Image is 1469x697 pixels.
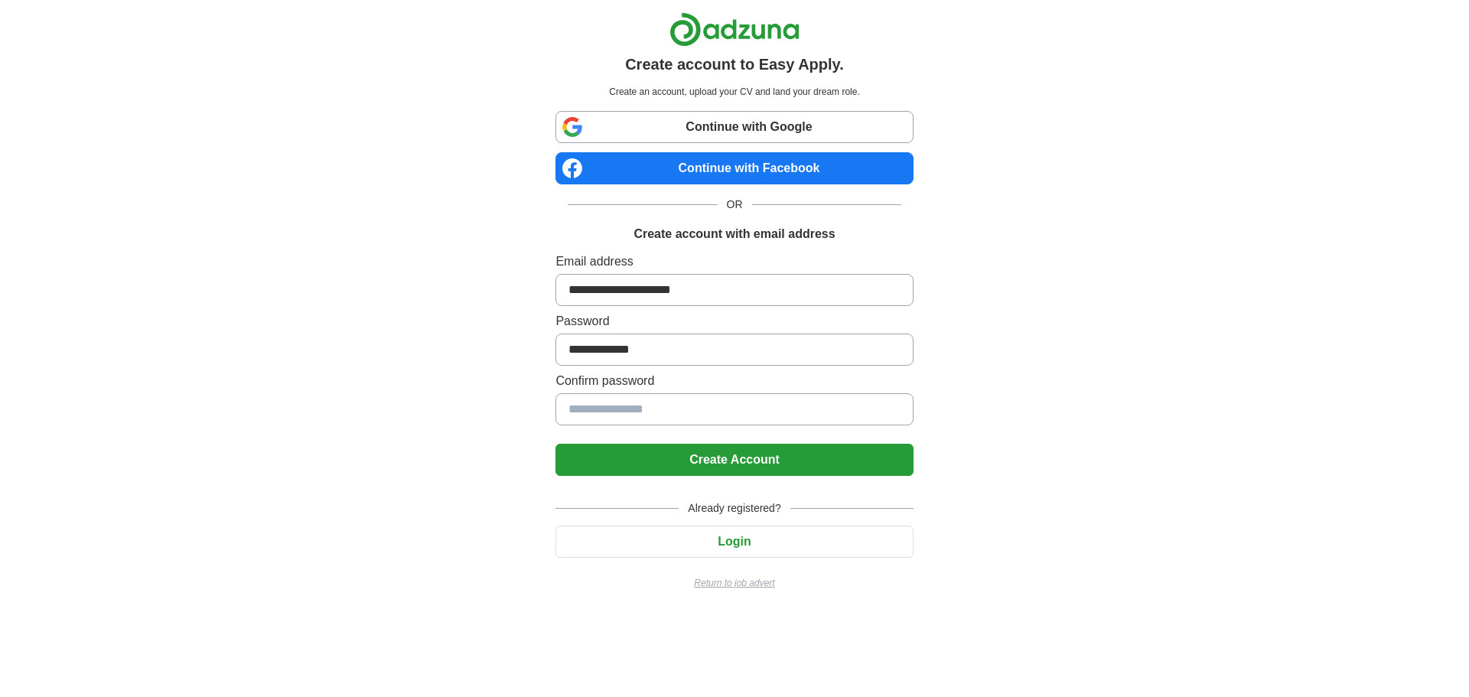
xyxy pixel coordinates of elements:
[555,444,913,476] button: Create Account
[555,372,913,390] label: Confirm password
[625,53,844,76] h1: Create account to Easy Apply.
[718,197,752,213] span: OR
[555,526,913,558] button: Login
[555,535,913,548] a: Login
[555,576,913,590] a: Return to job advert
[555,152,913,184] a: Continue with Facebook
[634,225,835,243] h1: Create account with email address
[559,85,910,99] p: Create an account, upload your CV and land your dream role.
[669,12,800,47] img: Adzuna logo
[555,111,913,143] a: Continue with Google
[679,500,790,516] span: Already registered?
[555,312,913,331] label: Password
[555,252,913,271] label: Email address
